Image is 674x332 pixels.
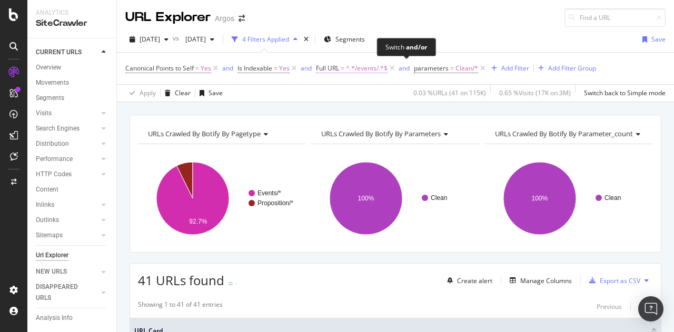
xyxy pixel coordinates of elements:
div: - [235,279,237,288]
div: Performance [36,154,73,165]
div: and [222,64,233,73]
span: vs [173,34,181,43]
input: Find a URL [564,8,666,27]
div: Search Engines [36,123,80,134]
a: Segments [36,93,109,104]
div: SiteCrawler [36,17,108,29]
button: Export as CSV [585,272,640,289]
span: URLs Crawled By Botify By parameters [321,129,441,138]
a: DISAPPEARED URLS [36,281,98,304]
div: Movements [36,77,69,88]
span: Yes [279,61,290,76]
button: Save [195,85,223,102]
text: 100% [358,195,374,202]
div: Segments [36,93,64,104]
text: Proposition/* [257,199,293,207]
div: and/or [406,43,427,52]
div: Analytics [36,8,108,17]
div: and [399,64,410,73]
h4: URLs Crawled By Botify By parameter_count [493,125,649,142]
div: Export as CSV [600,276,640,285]
div: Previous [597,302,622,311]
div: A chart. [311,153,477,244]
text: Clean [604,194,621,202]
button: 4 Filters Applied [227,31,302,48]
div: times [302,34,311,45]
div: NEW URLS [36,266,67,277]
h4: URLs Crawled By Botify By parameters [319,125,470,142]
div: Apply [140,88,156,97]
div: Distribution [36,138,69,149]
a: Visits [36,108,98,119]
a: Distribution [36,138,98,149]
button: and [222,63,233,73]
a: Inlinks [36,199,98,210]
div: 0.65 % Visits ( 17K on 3M ) [499,88,571,97]
div: HTTP Codes [36,169,72,180]
a: HTTP Codes [36,169,98,180]
a: Analysis Info [36,313,109,324]
a: Content [36,184,109,195]
div: Overview [36,62,61,73]
button: Clear [161,85,191,102]
button: Add Filter Group [534,62,596,75]
div: Url Explorer [36,250,68,261]
text: 92.7% [189,218,207,225]
div: Argos [215,13,234,24]
button: Add Filter [487,62,529,75]
div: Outlinks [36,215,59,226]
div: Clear [175,88,191,97]
div: URL Explorer [125,8,211,26]
div: CURRENT URLS [36,47,82,58]
button: and [399,63,410,73]
h4: URLs Crawled By Botify By pagetype [146,125,296,142]
span: parameters [414,64,449,73]
span: Is Indexable [237,64,272,73]
span: = [195,64,199,73]
div: Save [209,88,223,97]
button: Manage Columns [506,274,572,287]
button: Switch back to Simple mode [580,85,666,102]
span: = [274,64,277,73]
button: Apply [125,85,156,102]
a: Outlinks [36,215,98,226]
a: NEW URLS [36,266,98,277]
button: Segments [320,31,369,48]
svg: A chart. [138,153,303,244]
button: and [301,63,312,73]
div: Open Intercom Messenger [638,296,663,321]
text: 100% [531,195,548,202]
button: Previous [597,300,622,313]
div: Save [651,35,666,44]
text: Clean [431,194,447,202]
text: Events/* [257,189,281,197]
span: 2025 Oct. 13th [140,35,160,44]
a: Movements [36,77,109,88]
span: Clean/* [455,61,478,76]
span: Full URL [316,64,339,73]
span: Canonical Points to Self [125,64,194,73]
div: Content [36,184,58,195]
div: Inlinks [36,199,54,210]
svg: A chart. [485,153,650,244]
span: = [341,64,344,73]
a: Url Explorer [36,250,109,261]
span: = [450,64,454,73]
span: ^.*/events/.*$ [346,61,388,76]
img: Equal [229,282,233,285]
a: Search Engines [36,123,98,134]
span: URLs Crawled By Botify By pagetype [148,129,261,138]
a: Overview [36,62,109,73]
span: 41 URLs found [138,271,224,289]
div: Add Filter [501,64,529,73]
div: Switch back to Simple mode [584,88,666,97]
div: Create alert [457,276,492,285]
span: 2025 Sep. 24th [181,35,206,44]
div: 0.03 % URLs ( 41 on 115K ) [413,88,486,97]
div: DISAPPEARED URLS [36,281,89,304]
div: Analysis Info [36,313,73,324]
a: Performance [36,154,98,165]
div: Add Filter Group [548,64,596,73]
